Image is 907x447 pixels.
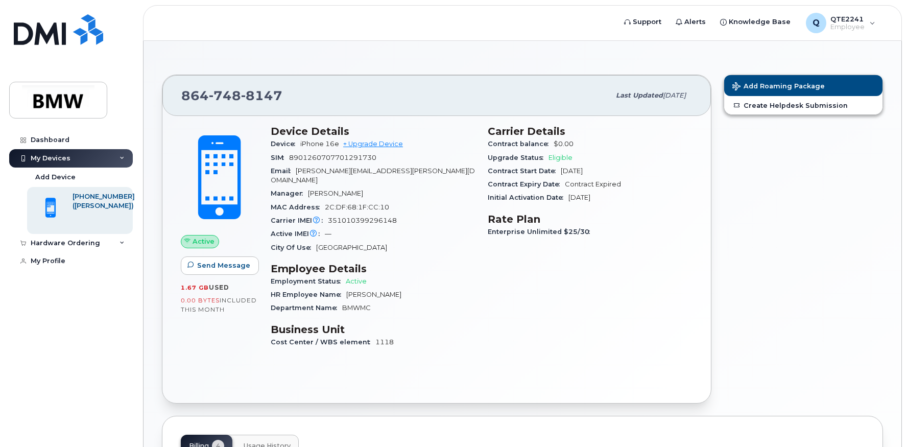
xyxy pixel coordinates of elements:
[271,154,289,161] span: SIM
[328,217,397,224] span: 351010399296148
[342,304,371,312] span: BMWMC
[663,91,686,99] span: [DATE]
[193,237,214,246] span: Active
[271,140,300,148] span: Device
[343,140,403,148] a: + Upgrade Device
[488,228,595,236] span: Enterprise Unlimited $25/30
[271,291,346,298] span: HR Employee Name
[488,213,693,225] h3: Rate Plan
[271,263,475,275] h3: Employee Details
[554,140,574,148] span: $0.00
[548,154,572,161] span: Eligible
[209,88,241,103] span: 748
[181,297,220,304] span: 0.00 Bytes
[271,203,325,211] span: MAC Address
[308,190,363,197] span: [PERSON_NAME]
[271,125,475,137] h3: Device Details
[271,304,342,312] span: Department Name
[209,284,229,291] span: used
[863,403,899,439] iframe: Messenger Launcher
[271,323,475,336] h3: Business Unit
[271,167,296,175] span: Email
[271,190,308,197] span: Manager
[488,154,548,161] span: Upgrade Status
[271,338,375,346] span: Cost Center / WBS element
[181,256,259,275] button: Send Message
[241,88,282,103] span: 8147
[325,203,389,211] span: 2C:DF:68:1F:CC:10
[732,82,825,92] span: Add Roaming Package
[325,230,331,238] span: —
[561,167,583,175] span: [DATE]
[271,244,316,251] span: City Of Use
[316,244,387,251] span: [GEOGRAPHIC_DATA]
[289,154,376,161] span: 8901260707701291730
[724,96,882,114] a: Create Helpdesk Submission
[271,167,475,184] span: [PERSON_NAME][EMAIL_ADDRESS][PERSON_NAME][DOMAIN_NAME]
[724,75,882,96] button: Add Roaming Package
[181,284,209,291] span: 1.67 GB
[346,277,367,285] span: Active
[346,291,401,298] span: [PERSON_NAME]
[197,261,250,270] span: Send Message
[488,167,561,175] span: Contract Start Date
[488,194,568,201] span: Initial Activation Date
[616,91,663,99] span: Last updated
[375,338,394,346] span: 1118
[271,217,328,224] span: Carrier IMEI
[271,277,346,285] span: Employment Status
[181,88,282,103] span: 864
[568,194,590,201] span: [DATE]
[565,180,621,188] span: Contract Expired
[488,125,693,137] h3: Carrier Details
[300,140,339,148] span: iPhone 16e
[488,140,554,148] span: Contract balance
[271,230,325,238] span: Active IMEI
[488,180,565,188] span: Contract Expiry Date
